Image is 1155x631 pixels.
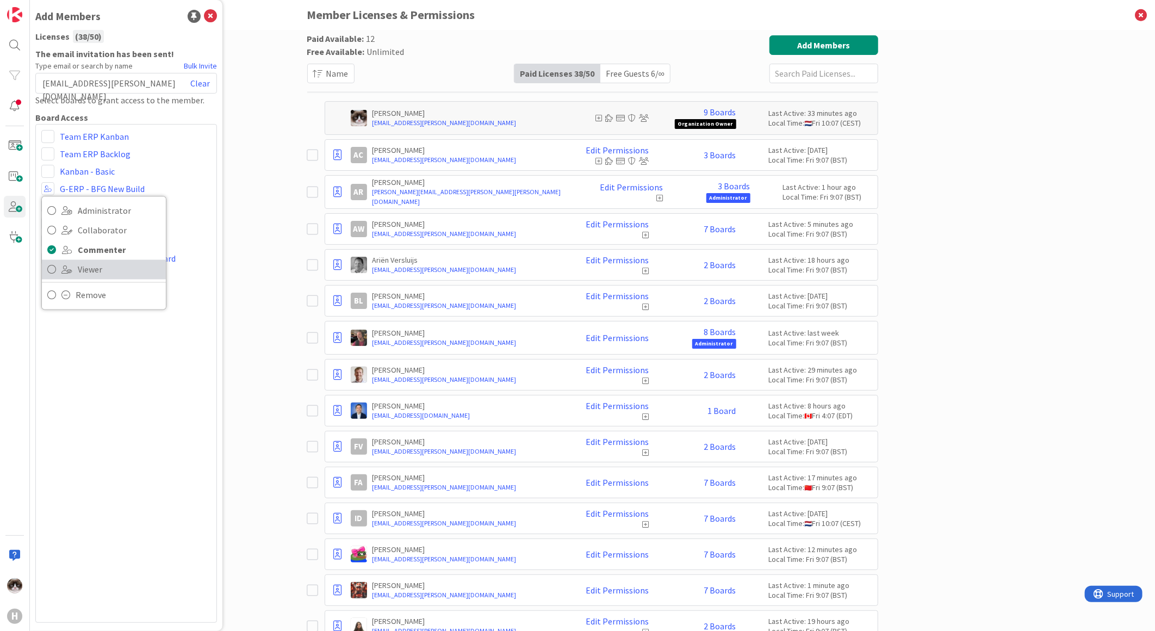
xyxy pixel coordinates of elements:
div: Local Time: Fri 9:07 (BST) [769,265,872,275]
div: FV [351,438,367,455]
a: [EMAIL_ADDRESS][PERSON_NAME][DOMAIN_NAME] [372,155,562,165]
img: Kv [351,110,367,126]
a: Edit Permissions [586,145,649,155]
div: FA [351,474,367,491]
a: 9 Boards [704,107,736,117]
a: Edit Permissions [600,182,663,192]
img: JK [351,582,367,598]
a: 7 Boards [704,585,736,595]
a: Kanban - Basic [60,165,115,178]
img: BF [351,330,367,346]
button: Name [307,64,355,83]
div: ( 38 / 50 ) [73,30,104,43]
img: ca.png [805,413,812,419]
a: Administrator [42,201,166,221]
div: Free Guests 6 / ∞ [600,64,670,83]
div: Local Time: Fri 10:07 (CEST) [769,118,872,128]
div: Last Active: last week [769,328,872,338]
a: [EMAIL_ADDRESS][PERSON_NAME][DOMAIN_NAME] [372,518,562,528]
div: BL [351,293,367,309]
div: Local Time: Fri 4:07 (EDT) [769,411,872,420]
p: [PERSON_NAME] [372,473,562,482]
div: Local Time: Fri 9:07 (BST) [769,482,872,492]
div: Last Active: 12 minutes ago [769,545,872,554]
div: AW [351,221,367,237]
a: Edit Permissions [586,401,649,411]
div: Local Time: Fri 9:07 (BST) [769,338,872,348]
img: cn.png [805,485,812,491]
div: AC [351,147,367,163]
div: Last Active: 8 hours ago [769,401,872,411]
span: Administrator [692,339,736,349]
p: [PERSON_NAME] [372,177,576,187]
a: [EMAIL_ADDRESS][PERSON_NAME][DOMAIN_NAME] [372,301,562,311]
a: [EMAIL_ADDRESS][PERSON_NAME][DOMAIN_NAME] [372,447,562,456]
a: Remove [42,286,166,305]
a: Edit Permissions [586,291,649,301]
p: [PERSON_NAME] [372,580,562,590]
img: BO [351,367,367,383]
div: Paid Licenses 38 / 50 [514,64,600,83]
span: Support [23,2,49,15]
div: Last Active: [DATE] [769,145,872,155]
img: nl.png [805,521,812,527]
a: Clear [190,77,210,90]
div: Local Time: Fri 9:07 (BST) [769,447,872,456]
div: Local Time: Fri 9:07 (BST) [769,375,872,385]
p: [PERSON_NAME] [372,509,562,518]
a: Team ERP Backlog [60,147,131,160]
button: Add Members [769,35,878,55]
a: 1 Board [708,406,736,416]
a: Edit Permissions [586,365,649,375]
p: [PERSON_NAME] [372,401,562,411]
div: Last Active: [DATE] [769,509,872,518]
p: [PERSON_NAME] [372,291,562,301]
img: Kv [7,578,22,593]
a: 7 Boards [704,549,736,559]
a: Commenter [42,240,166,260]
span: Organization Owner [675,119,736,129]
a: Edit Permissions [586,333,649,343]
a: Viewer [42,260,166,280]
div: Last Active: 33 minutes ago [769,108,872,118]
a: 3 Boards [704,150,736,160]
span: Remove [76,287,160,304]
div: ID [351,510,367,527]
a: 3 Boards [718,181,750,191]
div: Local Time: Fri 10:07 (CEST) [769,518,872,528]
p: [PERSON_NAME] [372,328,562,338]
a: [EMAIL_ADDRESS][PERSON_NAME][DOMAIN_NAME] [372,118,562,128]
a: G-ERP - BFG New Build [60,182,145,195]
div: Local Time: Fri 9:07 (BST) [769,554,872,564]
div: Board Access [35,111,217,124]
div: Last Active: 1 minute ago [769,580,872,590]
a: Collaborator [42,221,166,240]
b: The email invitation has been sent! [35,47,217,60]
div: Last Active: [DATE] [769,291,872,301]
div: Last Active: 5 minutes ago [769,219,872,229]
a: [EMAIL_ADDRESS][PERSON_NAME][DOMAIN_NAME] [372,375,562,385]
a: [EMAIL_ADDRESS][PERSON_NAME][DOMAIN_NAME] [372,265,562,275]
a: Team ERP Kanban [60,130,129,143]
a: 8 Boards [704,327,736,337]
span: Viewer [78,262,160,278]
div: Local Time: Fri 9:07 (BST) [769,301,872,311]
a: [PERSON_NAME][EMAIL_ADDRESS][PERSON_NAME][PERSON_NAME][DOMAIN_NAME] [372,187,576,207]
a: [EMAIL_ADDRESS][PERSON_NAME][DOMAIN_NAME] [372,482,562,492]
a: Edit Permissions [586,585,649,595]
span: Administrator [706,193,750,203]
div: Local Time: Fri 9:07 (BST) [769,155,872,165]
span: Free Available: [307,46,365,57]
div: Last Active: 17 minutes ago [769,473,872,482]
span: Paid Available: [307,33,364,44]
a: Edit Permissions [586,549,649,559]
a: [EMAIL_ADDRESS][PERSON_NAME][DOMAIN_NAME] [372,590,562,600]
a: [EMAIL_ADDRESS][PERSON_NAME][DOMAIN_NAME] [372,338,562,348]
div: Last Active: [DATE] [769,437,872,447]
p: [PERSON_NAME] [372,437,562,447]
div: H [7,609,22,624]
img: nl.png [805,121,812,126]
img: DP [351,403,367,419]
p: [PERSON_NAME] [372,365,562,375]
a: 2 Boards [704,370,736,380]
